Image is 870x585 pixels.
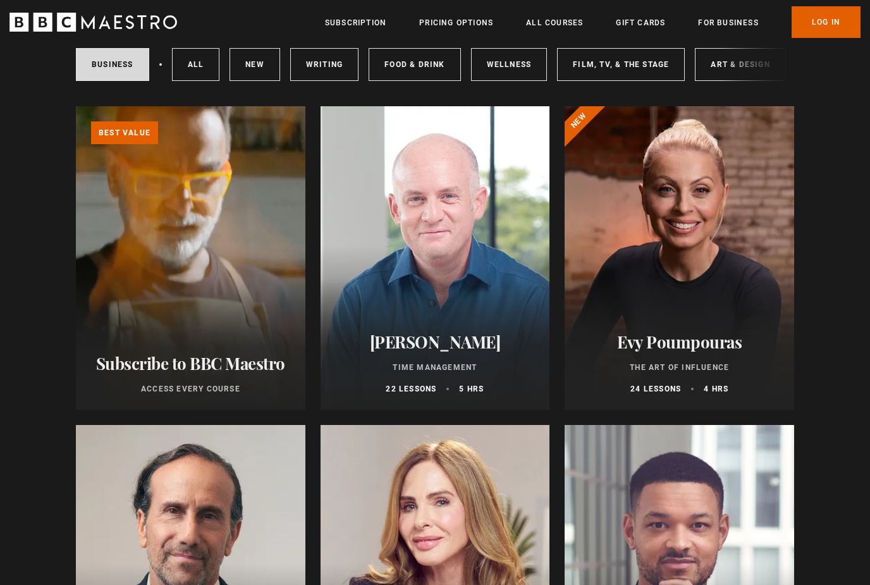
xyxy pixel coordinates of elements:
a: For business [698,16,758,29]
a: Gift Cards [616,16,665,29]
nav: Primary [325,6,861,38]
a: Subscription [325,16,386,29]
a: Log In [792,6,861,38]
p: Best value [91,122,158,145]
svg: BBC Maestro [9,13,177,32]
p: The Art of Influence [580,362,779,374]
p: 4 hrs [704,384,728,395]
h2: Evy Poumpouras [580,333,779,352]
a: All Courses [526,16,583,29]
p: 5 hrs [459,384,484,395]
a: [PERSON_NAME] Time Management 22 lessons 5 hrs [321,107,550,410]
p: Time Management [336,362,535,374]
h2: [PERSON_NAME] [336,333,535,352]
a: Evy Poumpouras The Art of Influence 24 lessons 4 hrs New [565,107,794,410]
a: Writing [290,49,358,82]
a: Film, TV, & The Stage [557,49,685,82]
a: Art & Design [695,49,785,82]
a: Business [76,49,149,82]
a: Pricing Options [419,16,493,29]
a: New [230,49,280,82]
p: 24 lessons [630,384,681,395]
a: Wellness [471,49,548,82]
a: All [172,49,220,82]
p: 22 lessons [386,384,436,395]
a: Food & Drink [369,49,460,82]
